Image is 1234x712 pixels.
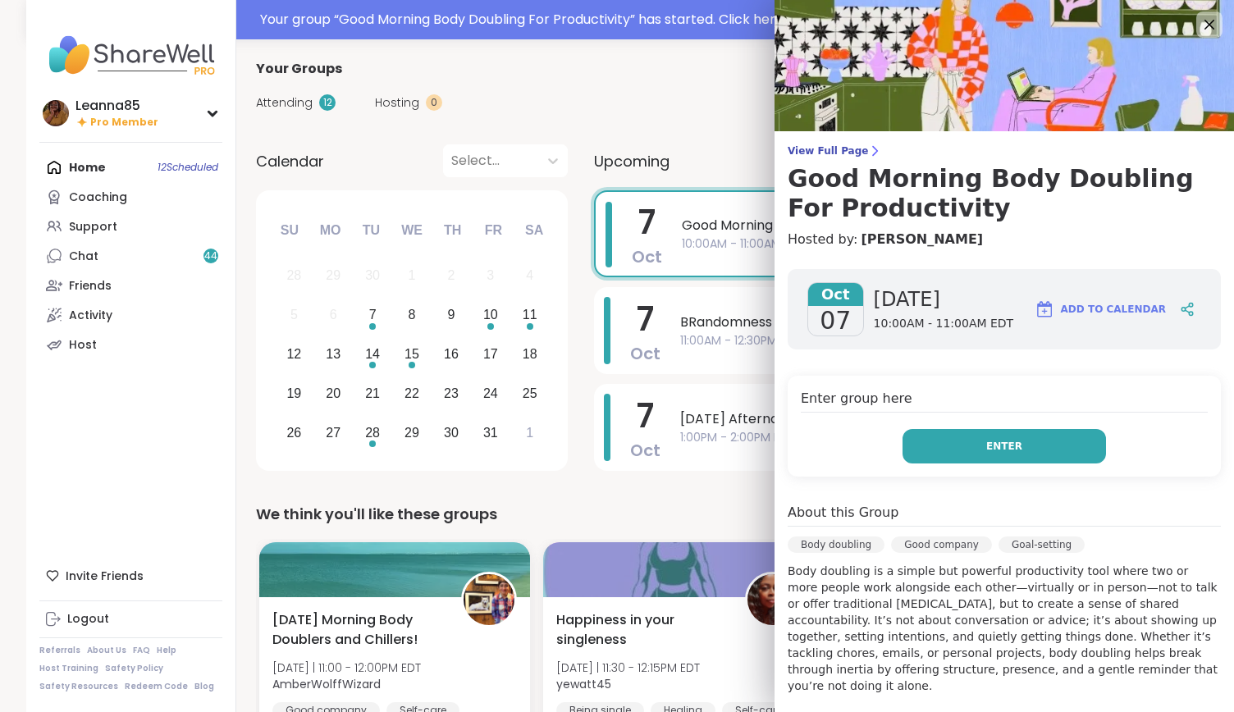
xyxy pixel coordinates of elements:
[426,94,442,111] div: 0
[434,376,469,411] div: Choose Thursday, October 23rd, 2025
[75,97,158,115] div: Leanna85
[395,258,430,294] div: Not available Wednesday, October 1st, 2025
[747,574,798,625] img: yewatt45
[435,212,471,249] div: Th
[512,298,547,333] div: Choose Saturday, October 11th, 2025
[90,116,158,130] span: Pro Member
[355,376,391,411] div: Choose Tuesday, October 21st, 2025
[157,645,176,656] a: Help
[69,278,112,294] div: Friends
[788,144,1221,223] a: View Full PageGood Morning Body Doubling For Productivity
[365,382,380,404] div: 21
[682,216,1157,235] span: Good Morning Body Doubling For Productivity
[444,343,459,365] div: 16
[444,382,459,404] div: 23
[874,316,1014,332] span: 10:00AM - 11:00AM EDT
[316,298,351,333] div: Not available Monday, October 6th, 2025
[682,235,1157,253] span: 10:00AM - 11:00AM EDT
[680,313,1159,332] span: BRandomness Unstable Connection Open Forum
[43,100,69,126] img: Leanna85
[680,332,1159,349] span: 11:00AM - 12:30PM EDT
[312,212,348,249] div: Mo
[1061,302,1166,317] span: Add to Calendar
[277,258,312,294] div: Not available Sunday, September 28th, 2025
[256,150,324,172] span: Calendar
[39,26,222,84] img: ShareWell Nav Logo
[447,304,455,326] div: 9
[447,264,455,286] div: 2
[788,563,1221,694] p: Body doubling is a simple but powerful productivity tool where two or more people work alongside ...
[330,304,337,326] div: 6
[105,663,163,674] a: Safety Policy
[808,283,863,306] span: Oct
[69,337,97,354] div: Host
[319,94,336,111] div: 12
[483,343,498,365] div: 17
[483,382,498,404] div: 24
[820,306,851,335] span: 07
[194,681,214,692] a: Blog
[326,382,340,404] div: 20
[395,376,430,411] div: Choose Wednesday, October 22nd, 2025
[69,308,112,324] div: Activity
[999,536,1085,553] div: Goal-setting
[638,199,656,245] span: 7
[69,219,117,235] div: Support
[316,337,351,372] div: Choose Monday, October 13th, 2025
[369,304,377,326] div: 7
[355,415,391,450] div: Choose Tuesday, October 28th, 2025
[475,212,511,249] div: Fr
[67,611,109,628] div: Logout
[326,264,340,286] div: 29
[891,536,992,553] div: Good company
[409,304,416,326] div: 8
[286,422,301,444] div: 26
[516,212,552,249] div: Sa
[355,298,391,333] div: Choose Tuesday, October 7th, 2025
[637,393,654,439] span: 7
[69,249,98,265] div: Chat
[277,337,312,372] div: Choose Sunday, October 12th, 2025
[637,296,654,342] span: 7
[272,676,381,692] b: AmberWolffWizard
[526,264,533,286] div: 4
[473,337,508,372] div: Choose Friday, October 17th, 2025
[1035,299,1054,319] img: ShareWell Logomark
[395,298,430,333] div: Choose Wednesday, October 8th, 2025
[256,59,342,79] span: Your Groups
[365,343,380,365] div: 14
[434,258,469,294] div: Not available Thursday, October 2nd, 2025
[272,212,308,249] div: Su
[861,230,983,249] a: [PERSON_NAME]
[473,376,508,411] div: Choose Friday, October 24th, 2025
[316,415,351,450] div: Choose Monday, October 27th, 2025
[395,415,430,450] div: Choose Wednesday, October 29th, 2025
[39,271,222,300] a: Friends
[375,94,419,112] span: Hosting
[394,212,430,249] div: We
[404,382,419,404] div: 22
[404,343,419,365] div: 15
[632,245,662,268] span: Oct
[355,337,391,372] div: Choose Tuesday, October 14th, 2025
[39,605,222,634] a: Logout
[133,645,150,656] a: FAQ
[523,343,537,365] div: 18
[526,422,533,444] div: 1
[801,389,1208,413] h4: Enter group here
[256,503,1188,526] div: We think you'll like these groups
[434,298,469,333] div: Choose Thursday, October 9th, 2025
[556,610,727,650] span: Happiness in your singleness
[39,182,222,212] a: Coaching
[39,663,98,674] a: Host Training
[473,298,508,333] div: Choose Friday, October 10th, 2025
[326,343,340,365] div: 13
[355,258,391,294] div: Not available Tuesday, September 30th, 2025
[274,256,549,452] div: month 2025-10
[87,645,126,656] a: About Us
[277,298,312,333] div: Not available Sunday, October 5th, 2025
[444,422,459,444] div: 30
[39,681,118,692] a: Safety Resources
[512,337,547,372] div: Choose Saturday, October 18th, 2025
[326,422,340,444] div: 27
